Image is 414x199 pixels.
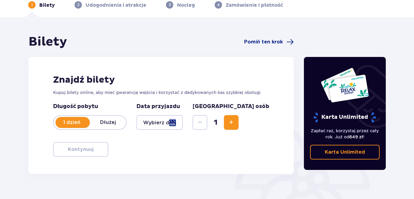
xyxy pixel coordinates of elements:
[313,112,377,123] p: Karta Unlimited
[349,134,363,139] span: 649 zł
[209,118,223,127] span: 1
[53,74,269,86] h2: Znajdź bilety
[53,103,127,110] p: Długość pobytu
[226,2,283,9] p: Zamówienie i płatność
[177,2,195,9] p: Nocleg
[224,115,239,130] button: Increase
[193,115,207,130] button: Decrease
[29,34,67,50] h1: Bilety
[86,2,146,9] p: Udogodnienia i atrakcje
[244,38,294,46] a: Pomiń ten krok
[244,39,283,45] span: Pomiń ten krok
[54,119,90,126] p: 1 dzień
[310,145,380,160] a: Karta Unlimited
[53,142,108,157] button: Kontynuuj
[217,2,220,8] p: 4
[77,2,79,8] p: 2
[193,103,269,110] p: [GEOGRAPHIC_DATA] osób
[325,149,365,156] p: Karta Unlimited
[31,2,33,8] p: 1
[68,146,94,153] p: Kontynuuj
[90,119,126,126] p: Dłużej
[136,103,180,110] p: Data przyjazdu
[169,2,171,8] p: 3
[310,128,380,140] p: Zapłać raz, korzystaj przez cały rok. Już od !
[39,2,55,9] p: Bilety
[53,89,269,96] p: Kupuj bilety online, aby mieć gwarancję wejścia i korzystać z dedykowanych kas szybkiej obsługi.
